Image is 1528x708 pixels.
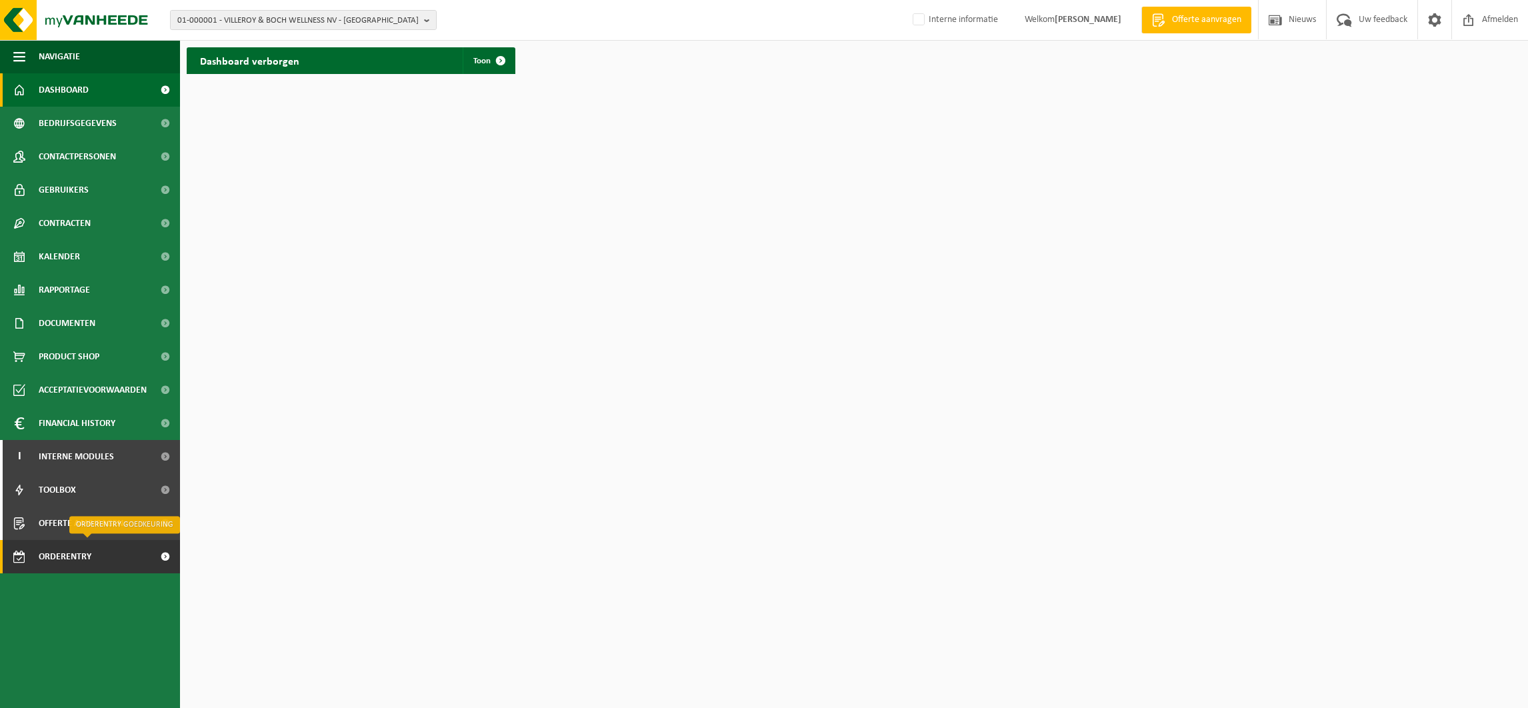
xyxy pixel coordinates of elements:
[1141,7,1251,33] a: Offerte aanvragen
[39,440,114,473] span: Interne modules
[177,11,419,31] span: 01-000001 - VILLEROY & BOCH WELLNESS NV - [GEOGRAPHIC_DATA]
[463,47,514,74] a: Toon
[910,10,998,30] label: Interne informatie
[39,240,80,273] span: Kalender
[1055,15,1121,25] strong: [PERSON_NAME]
[473,57,491,65] span: Toon
[39,473,76,507] span: Toolbox
[170,10,437,30] button: 01-000001 - VILLEROY & BOCH WELLNESS NV - [GEOGRAPHIC_DATA]
[39,273,90,307] span: Rapportage
[39,373,147,407] span: Acceptatievoorwaarden
[39,73,89,107] span: Dashboard
[39,173,89,207] span: Gebruikers
[39,140,116,173] span: Contactpersonen
[39,207,91,240] span: Contracten
[39,540,151,573] span: Orderentry Goedkeuring
[187,47,313,73] h2: Dashboard verborgen
[13,440,25,473] span: I
[39,507,123,540] span: Offerte aanvragen
[39,307,95,340] span: Documenten
[1169,13,1245,27] span: Offerte aanvragen
[39,40,80,73] span: Navigatie
[39,340,99,373] span: Product Shop
[39,407,115,440] span: Financial History
[39,107,117,140] span: Bedrijfsgegevens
